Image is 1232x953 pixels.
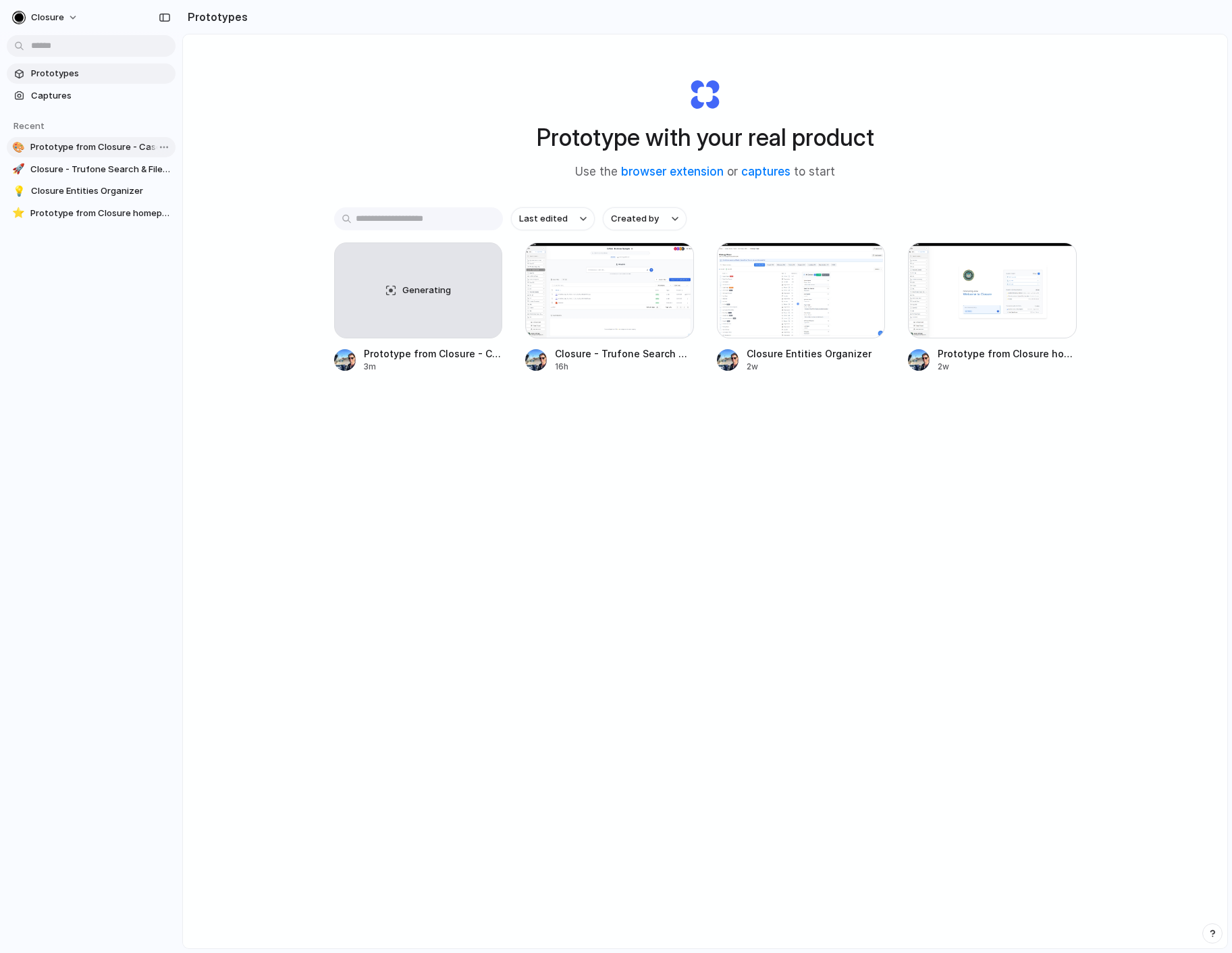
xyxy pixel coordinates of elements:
span: Captures [31,89,170,103]
a: 🚀Closure - Trufone Search & File Selection [7,159,176,180]
a: Prototypes [7,63,176,84]
span: Closure Entities Organizer [747,346,886,361]
a: Captures [7,86,176,106]
button: Last edited [511,207,595,230]
span: Prototype from Closure homepage [938,346,1077,361]
span: Closure - Trufone Search & File Selection [30,163,170,176]
div: ⭐ [12,207,25,220]
div: 3m [364,361,503,373]
a: 🎨Prototype from Closure - Case #6 [7,137,176,157]
div: 2w [747,361,886,373]
div: 🚀 [12,163,25,176]
h1: Prototype with your real product [537,120,874,155]
h2: Prototypes [182,9,248,25]
span: Closure - Trufone Search & File Selection [555,346,694,361]
button: Created by [603,207,687,230]
a: Prototype from Closure homepagePrototype from Closure homepage2w [908,242,1077,373]
div: 2w [938,361,1077,373]
button: Closure [7,7,85,28]
a: Closure Entities OrganizerClosure Entities Organizer2w [717,242,886,373]
div: 16h [555,361,694,373]
div: 💡 [12,184,26,198]
a: ⭐Prototype from Closure homepage [7,203,176,224]
span: Recent [14,120,45,131]
a: GeneratingPrototype from Closure - Case #63m [334,242,503,373]
span: Generating [402,284,451,297]
span: Prototype from Closure homepage [30,207,170,220]
span: Prototypes [31,67,170,80]
a: browser extension [621,165,724,178]
span: Closure [31,11,64,24]
span: Created by [611,212,659,226]
div: 🎨 [12,140,25,154]
a: 💡Closure Entities Organizer [7,181,176,201]
span: Use the or to start [575,163,835,181]
span: Last edited [519,212,568,226]
a: captures [741,165,791,178]
a: Closure - Trufone Search & File SelectionClosure - Trufone Search & File Selection16h [525,242,694,373]
span: Closure Entities Organizer [31,184,170,198]
span: Prototype from Closure - Case #6 [364,346,503,361]
span: Prototype from Closure - Case #6 [30,140,170,154]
